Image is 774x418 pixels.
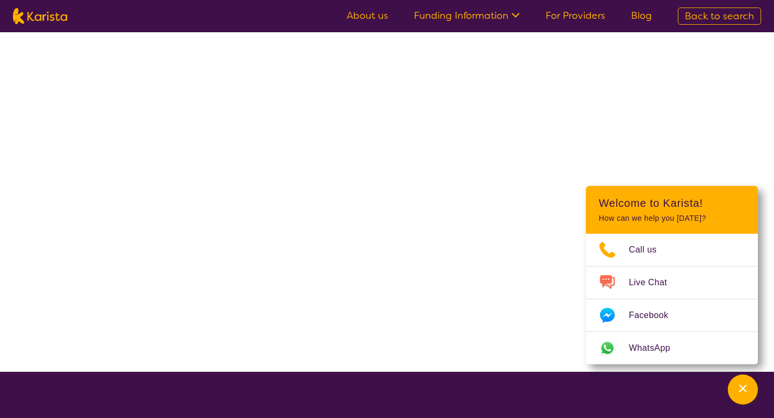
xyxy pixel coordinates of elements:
ul: Choose channel [586,234,758,364]
div: Channel Menu [586,186,758,364]
a: About us [347,9,388,22]
span: Back to search [685,10,754,23]
h2: Welcome to Karista! [599,197,745,210]
a: Web link opens in a new tab. [586,332,758,364]
button: Channel Menu [728,374,758,405]
p: How can we help you [DATE]? [599,214,745,223]
img: Karista logo [13,8,67,24]
span: Call us [629,242,670,258]
a: Back to search [678,8,761,25]
a: Blog [631,9,652,22]
span: WhatsApp [629,340,683,356]
span: Facebook [629,307,681,323]
span: Live Chat [629,275,680,291]
a: For Providers [546,9,605,22]
a: Funding Information [414,9,520,22]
